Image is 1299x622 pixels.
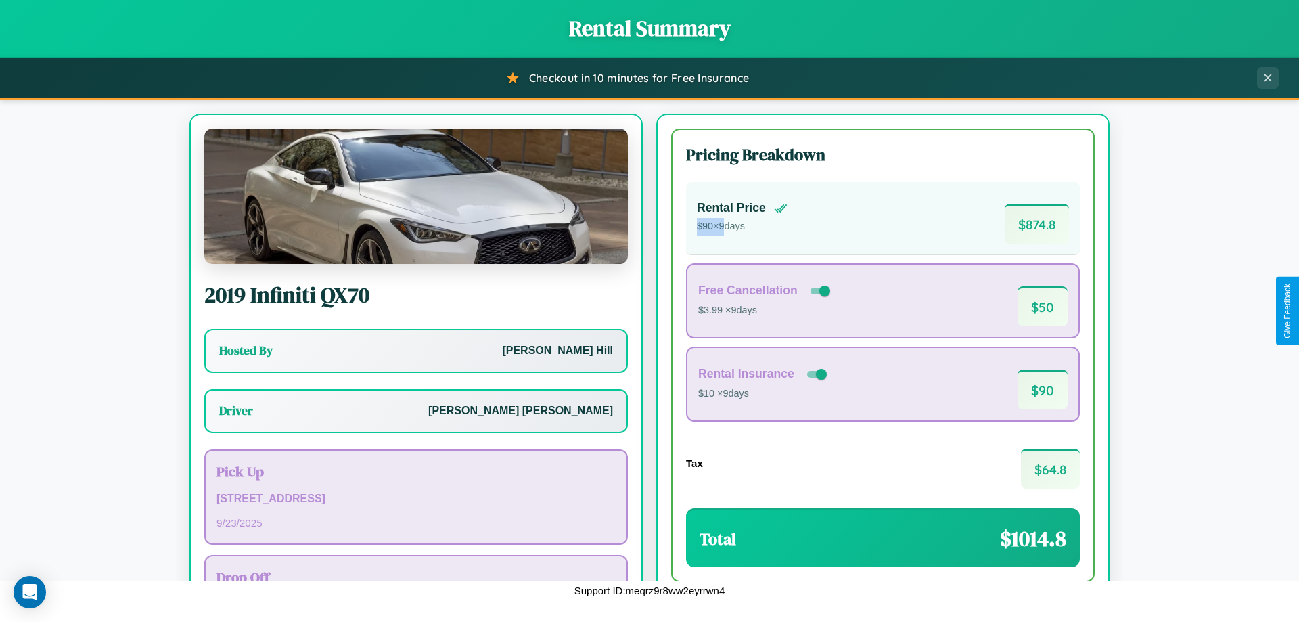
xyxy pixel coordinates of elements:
[14,14,1285,43] h1: Rental Summary
[216,514,616,532] p: 9 / 23 / 2025
[574,581,725,600] p: Support ID: meqrz9r8ww2eyrrwn4
[686,143,1080,166] h3: Pricing Breakdown
[216,489,616,509] p: [STREET_ADDRESS]
[216,567,616,587] h3: Drop Off
[502,341,613,361] p: [PERSON_NAME] Hill
[1018,370,1068,409] span: $ 90
[1018,286,1068,326] span: $ 50
[14,576,46,608] div: Open Intercom Messenger
[700,528,736,550] h3: Total
[698,302,833,319] p: $3.99 × 9 days
[216,462,616,481] h3: Pick Up
[698,284,798,298] h4: Free Cancellation
[1021,449,1080,489] span: $ 64.8
[1005,204,1069,244] span: $ 874.8
[219,403,253,419] h3: Driver
[698,385,829,403] p: $10 × 9 days
[204,129,628,264] img: Infiniti QX70
[428,401,613,421] p: [PERSON_NAME] [PERSON_NAME]
[204,280,628,310] h2: 2019 Infiniti QX70
[219,342,273,359] h3: Hosted By
[697,218,788,236] p: $ 90 × 9 days
[1000,524,1066,554] span: $ 1014.8
[529,71,749,85] span: Checkout in 10 minutes for Free Insurance
[1283,284,1292,338] div: Give Feedback
[697,201,766,215] h4: Rental Price
[698,367,794,381] h4: Rental Insurance
[686,458,703,469] h4: Tax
